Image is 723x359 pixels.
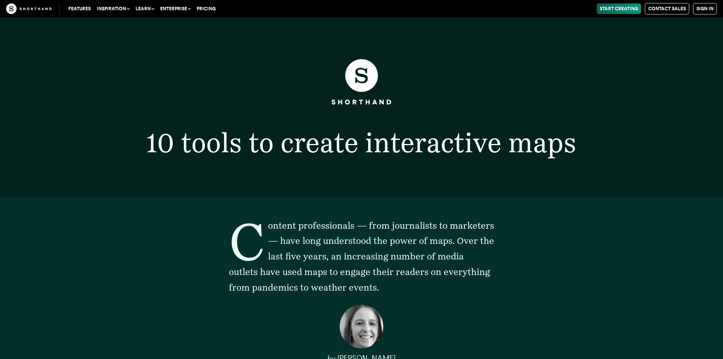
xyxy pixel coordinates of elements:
button: Learn [132,3,157,14]
button: Enterprise [157,3,194,14]
h1: 10 tools to create interactive maps [115,129,608,156]
span: Content professionals — from journalists to marketers — have long understood the power of maps. O... [229,220,494,293]
button: Inspiration [94,3,132,14]
a: Start Creating [597,3,641,14]
a: Pricing [194,3,219,14]
a: Contact Sales [645,3,689,14]
a: Features [65,3,94,14]
a: Sign in [693,3,717,14]
img: The Craft [6,3,52,14]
